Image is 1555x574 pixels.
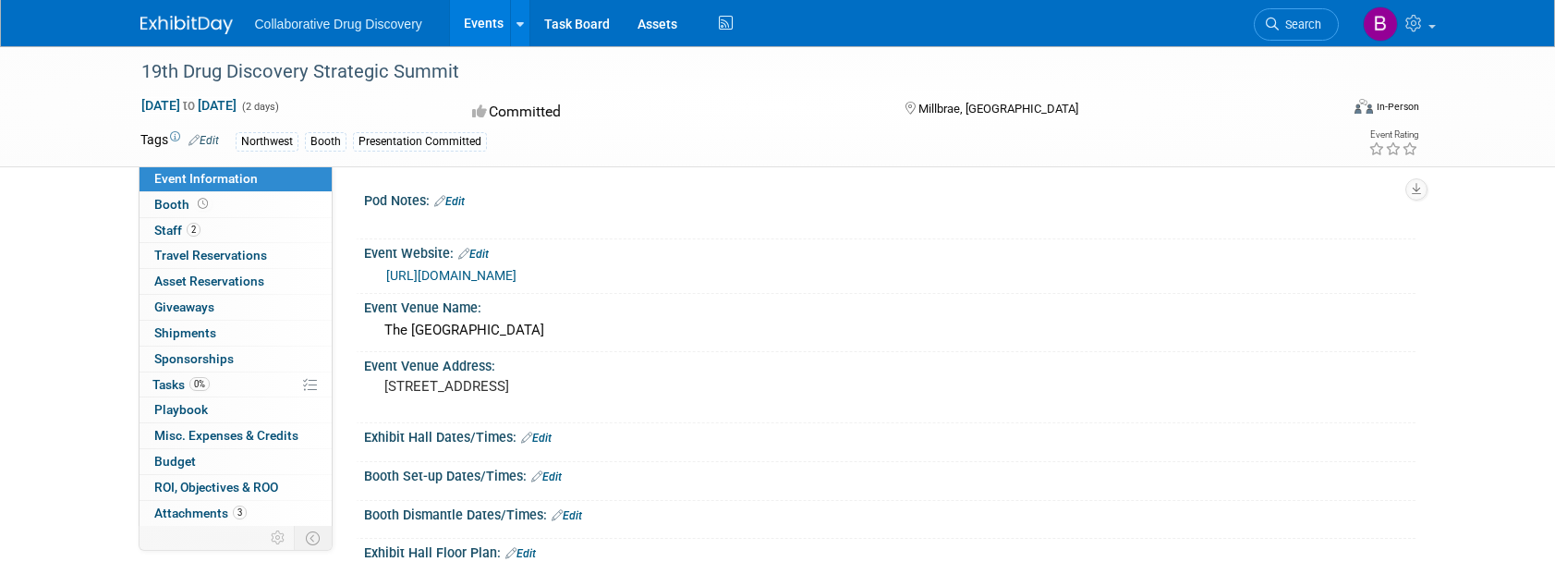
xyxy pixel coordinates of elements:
[154,274,264,288] span: Asset Reservations
[364,187,1415,211] div: Pod Notes:
[154,299,214,314] span: Giveaways
[305,132,346,152] div: Booth
[140,449,332,474] a: Budget
[378,316,1402,345] div: The [GEOGRAPHIC_DATA]
[154,351,234,366] span: Sponsorships
[1279,18,1321,31] span: Search
[194,197,212,211] span: Booth not reserved yet
[140,16,233,34] img: ExhibitDay
[140,166,332,191] a: Event Information
[364,462,1415,486] div: Booth Set-up Dates/Times:
[434,195,465,208] a: Edit
[364,239,1415,263] div: Event Website:
[918,102,1078,116] span: Millbrae, [GEOGRAPHIC_DATA]
[140,192,332,217] a: Booth
[135,55,1311,89] div: 19th Drug Discovery Strategic Summit
[140,130,219,152] td: Tags
[140,321,332,346] a: Shipments
[140,475,332,500] a: ROI, Objectives & ROO
[364,423,1415,447] div: Exhibit Hall Dates/Times:
[294,526,332,550] td: Toggle Event Tabs
[140,295,332,320] a: Giveaways
[140,243,332,268] a: Travel Reservations
[364,352,1415,375] div: Event Venue Address:
[154,248,267,263] span: Travel Reservations
[505,547,536,560] a: Edit
[521,432,552,445] a: Edit
[364,501,1415,525] div: Booth Dismantle Dates/Times:
[1254,8,1339,41] a: Search
[1376,100,1419,114] div: In-Person
[458,248,489,261] a: Edit
[386,268,516,283] a: [URL][DOMAIN_NAME]
[154,506,247,520] span: Attachments
[140,501,332,526] a: Attachments3
[154,197,212,212] span: Booth
[1230,96,1420,124] div: Event Format
[140,397,332,422] a: Playbook
[467,96,875,128] div: Committed
[189,377,210,391] span: 0%
[233,506,247,519] span: 3
[364,539,1415,563] div: Exhibit Hall Floor Plan:
[364,294,1415,317] div: Event Venue Name:
[154,223,200,238] span: Staff
[154,171,258,186] span: Event Information
[255,17,422,31] span: Collaborative Drug Discovery
[262,526,295,550] td: Personalize Event Tab Strip
[140,347,332,372] a: Sponsorships
[140,269,332,294] a: Asset Reservations
[140,97,237,114] span: [DATE] [DATE]
[1368,130,1418,140] div: Event Rating
[154,428,298,443] span: Misc. Expenses & Credits
[140,372,332,397] a: Tasks0%
[180,98,198,113] span: to
[154,454,196,469] span: Budget
[154,325,216,340] span: Shipments
[154,402,208,417] span: Playbook
[552,509,582,522] a: Edit
[188,134,219,147] a: Edit
[140,423,332,448] a: Misc. Expenses & Credits
[531,470,562,483] a: Edit
[187,223,200,237] span: 2
[154,480,278,495] span: ROI, Objectives & ROO
[353,132,487,152] div: Presentation Committed
[240,101,279,113] span: (2 days)
[1363,6,1398,42] img: Brittany Goldston
[236,132,298,152] div: Northwest
[1355,99,1373,114] img: Format-Inperson.png
[384,378,782,395] pre: [STREET_ADDRESS]
[152,377,210,392] span: Tasks
[140,218,332,243] a: Staff2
